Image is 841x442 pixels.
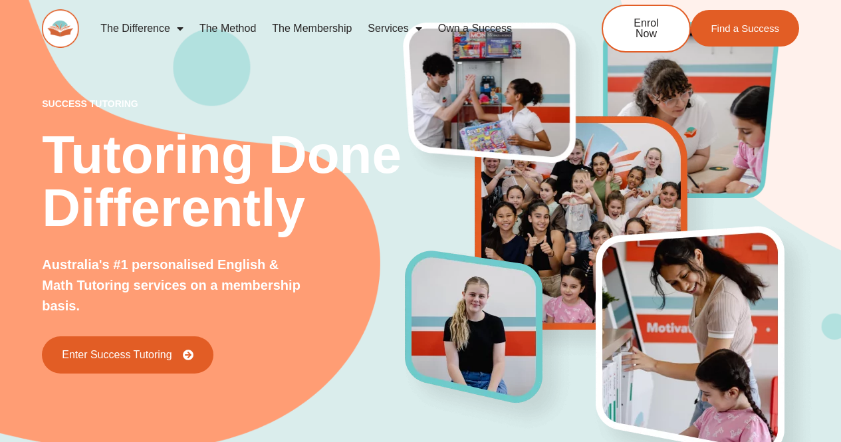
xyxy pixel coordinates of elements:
[602,5,691,53] a: Enrol Now
[264,13,360,44] a: The Membership
[623,18,669,39] span: Enrol Now
[430,13,520,44] a: Own a Success
[42,255,307,316] p: Australia's #1 personalised English & Math Tutoring services on a membership basis.
[92,13,558,44] nav: Menu
[92,13,191,44] a: The Difference
[191,13,264,44] a: The Method
[42,336,213,374] a: Enter Success Tutoring
[42,99,405,108] p: success tutoring
[711,23,779,33] span: Find a Success
[691,10,799,47] a: Find a Success
[360,13,429,44] a: Services
[62,350,172,360] span: Enter Success Tutoring
[42,128,405,235] h2: Tutoring Done Differently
